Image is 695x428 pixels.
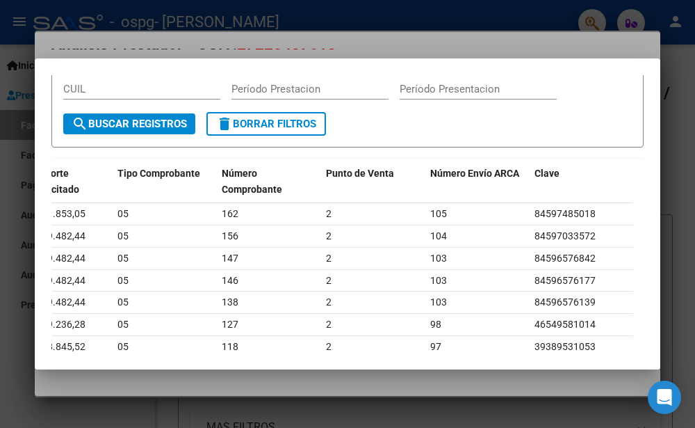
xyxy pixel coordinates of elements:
[222,275,238,286] span: 146
[72,118,187,130] span: Buscar Registros
[222,319,238,330] span: 127
[326,230,332,241] span: 2
[222,230,238,241] span: 156
[529,159,633,220] datatable-header-cell: Clave
[326,208,332,219] span: 2
[216,159,320,220] datatable-header-cell: Número Comprobante
[34,253,85,264] span: $ 49.482,44
[326,253,332,264] span: 2
[430,208,447,219] span: 105
[34,168,79,195] span: Importe Solicitado
[326,275,332,286] span: 2
[117,341,129,352] span: 05
[222,208,238,219] span: 162
[34,208,85,219] span: $ 61.853,05
[34,275,85,286] span: $ 49.482,44
[326,168,394,179] span: Punto de Venta
[534,319,596,330] span: 46549581014
[117,168,200,179] span: Tipo Comprobante
[326,296,332,308] span: 2
[72,116,88,132] mat-icon: search
[34,319,85,330] span: $ 49.236,28
[63,113,195,134] button: Buscar Registros
[117,275,129,286] span: 05
[648,381,681,414] div: Open Intercom Messenger
[534,230,596,241] span: 84597033572
[425,159,529,220] datatable-header-cell: Número Envío ARCA
[222,341,238,352] span: 118
[534,296,596,308] span: 84596576139
[34,296,85,308] span: $ 49.482,44
[117,296,129,308] span: 05
[534,275,596,286] span: 84596576177
[222,253,238,264] span: 147
[430,275,447,286] span: 103
[117,208,129,219] span: 05
[430,319,441,330] span: 98
[34,230,85,241] span: $ 49.482,44
[430,296,447,308] span: 103
[534,341,596,352] span: 39389531053
[28,159,112,220] datatable-header-cell: Importe Solicitado
[326,341,332,352] span: 2
[430,168,519,179] span: Número Envío ARCA
[34,341,85,352] span: $ 48.845,52
[117,230,129,241] span: 05
[534,253,596,264] span: 84596576842
[430,230,447,241] span: 104
[216,116,233,132] mat-icon: delete
[326,319,332,330] span: 2
[222,168,282,195] span: Número Comprobante
[117,253,129,264] span: 05
[112,159,216,220] datatable-header-cell: Tipo Comprobante
[534,168,559,179] span: Clave
[206,112,326,136] button: Borrar Filtros
[534,208,596,219] span: 84597485018
[430,341,441,352] span: 97
[117,319,129,330] span: 05
[222,296,238,308] span: 138
[320,159,425,220] datatable-header-cell: Punto de Venta
[430,253,447,264] span: 103
[216,118,316,130] span: Borrar Filtros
